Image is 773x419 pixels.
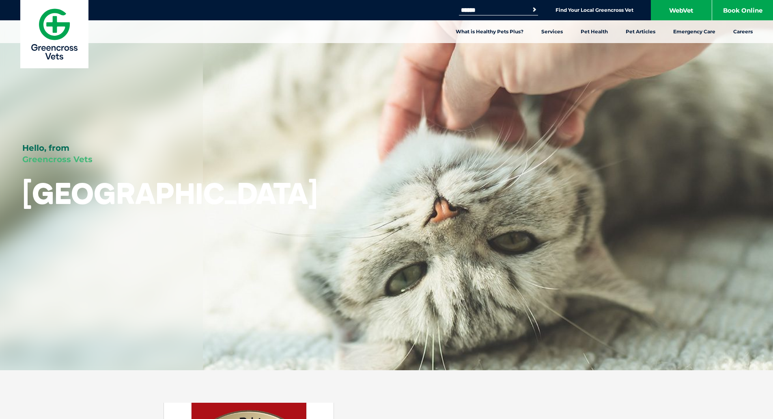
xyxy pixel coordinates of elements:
h1: [GEOGRAPHIC_DATA] [22,177,318,209]
span: Hello, from [22,143,69,153]
a: What is Healthy Pets Plus? [447,20,532,43]
a: Find Your Local Greencross Vet [556,7,633,13]
span: Greencross Vets [22,154,93,164]
a: Careers [724,20,762,43]
a: Pet Articles [617,20,664,43]
a: Emergency Care [664,20,724,43]
a: Pet Health [572,20,617,43]
button: Search [530,6,538,14]
a: Services [532,20,572,43]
